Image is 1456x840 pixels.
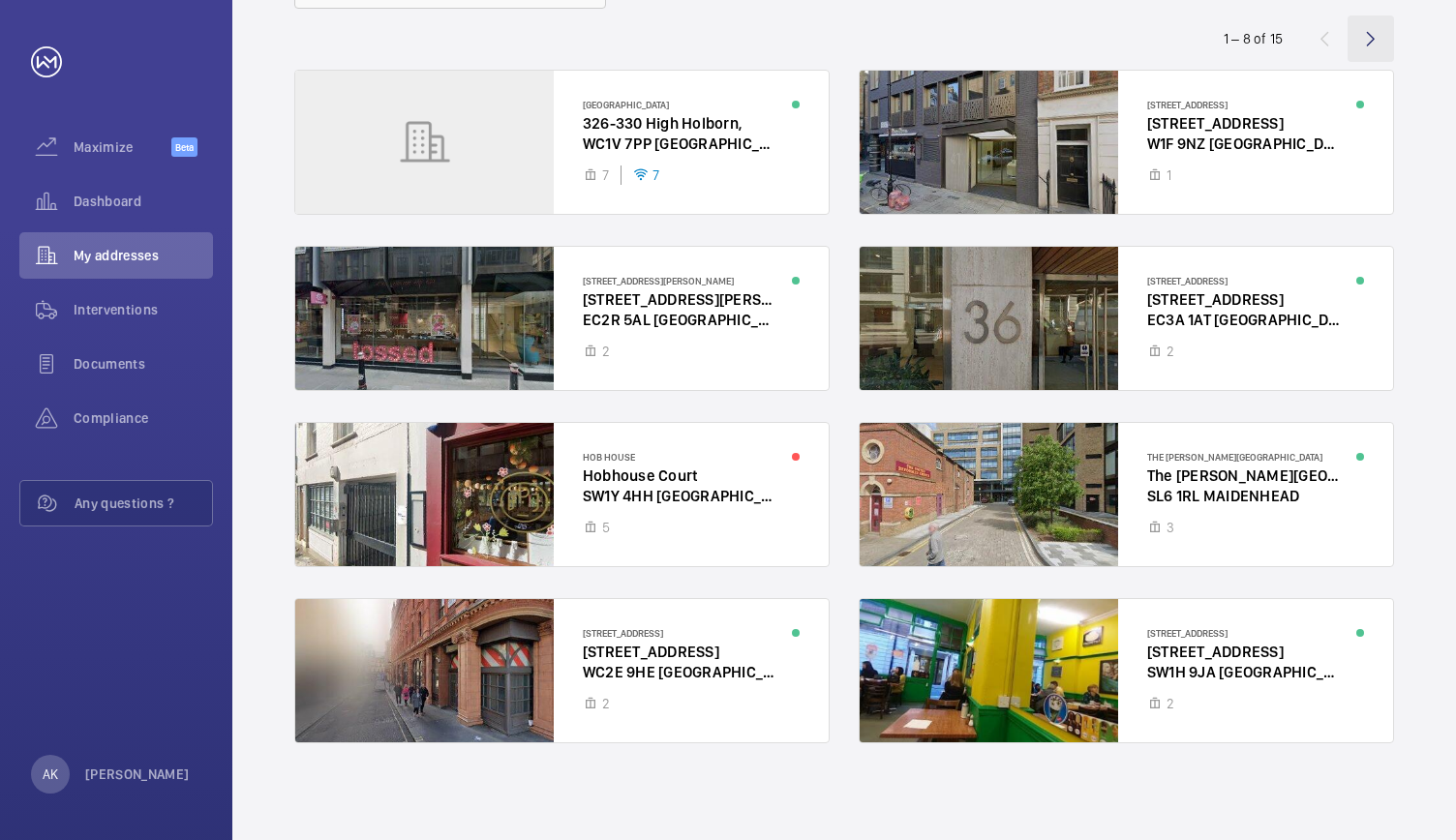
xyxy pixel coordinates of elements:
[74,408,213,428] span: Compliance
[43,765,58,784] p: AK
[74,192,213,211] span: Dashboard
[75,494,212,513] span: Any questions ?
[74,354,213,374] span: Documents
[74,137,171,157] span: Maximize
[74,246,213,265] span: My addresses
[171,137,197,157] span: Beta
[85,765,190,784] p: [PERSON_NAME]
[74,300,213,319] span: Interventions
[1224,29,1283,48] div: 1 – 8 of 15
